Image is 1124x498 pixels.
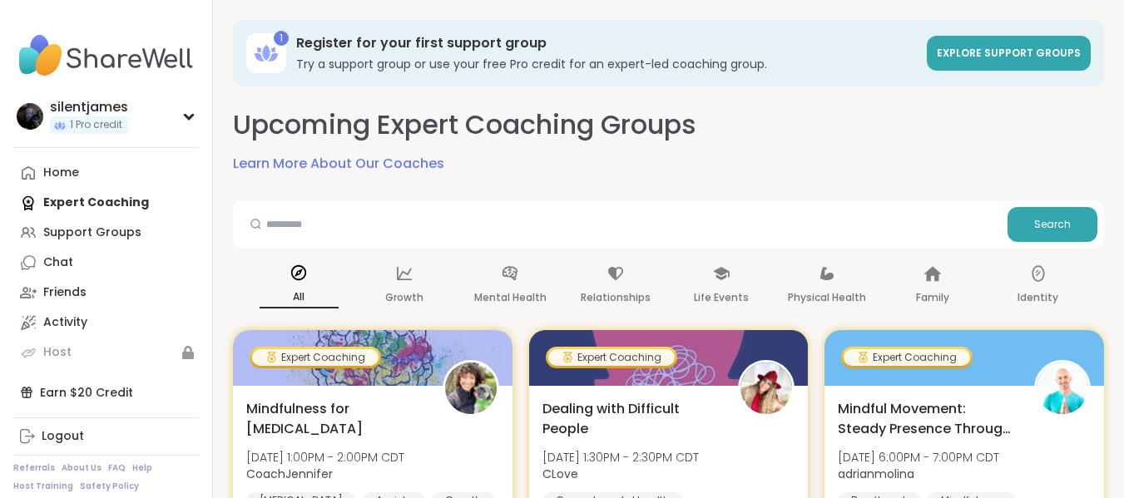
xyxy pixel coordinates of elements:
[838,399,1016,439] span: Mindful Movement: Steady Presence Through Yoga
[13,422,199,451] a: Logout
[788,288,866,308] p: Physical Health
[916,288,949,308] p: Family
[43,314,87,331] div: Activity
[581,288,651,308] p: Relationships
[13,377,199,407] div: Earn $20 Credit
[43,344,72,361] div: Host
[740,362,792,414] img: CLove
[542,399,720,439] span: Dealing with Difficult People
[13,248,199,278] a: Chat
[13,462,55,474] a: Referrals
[1037,362,1088,414] img: adrianmolina
[1034,217,1071,232] span: Search
[246,399,424,439] span: Mindfulness for [MEDICAL_DATA]
[43,254,73,271] div: Chat
[246,449,404,466] span: [DATE] 1:00PM - 2:00PM CDT
[233,154,444,174] a: Learn More About Our Coaches
[17,103,43,130] img: silentjames
[13,278,199,308] a: Friends
[43,165,79,181] div: Home
[296,56,917,72] h3: Try a support group or use your free Pro credit for an expert-led coaching group.
[548,349,675,366] div: Expert Coaching
[844,349,970,366] div: Expert Coaching
[108,462,126,474] a: FAQ
[838,466,914,482] b: adrianmolina
[838,449,999,466] span: [DATE] 6:00PM - 7:00PM CDT
[132,462,152,474] a: Help
[233,106,696,144] h2: Upcoming Expert Coaching Groups
[1018,288,1058,308] p: Identity
[474,288,547,308] p: Mental Health
[694,288,749,308] p: Life Events
[445,362,497,414] img: CoachJennifer
[43,284,87,301] div: Friends
[1008,207,1097,242] button: Search
[542,466,578,482] b: CLove
[42,428,84,445] div: Logout
[62,462,102,474] a: About Us
[13,338,199,367] a: Host
[80,481,139,492] a: Safety Policy
[542,449,699,466] span: [DATE] 1:30PM - 2:30PM CDT
[13,218,199,248] a: Support Groups
[13,27,199,85] img: ShareWell Nav Logo
[385,288,423,308] p: Growth
[70,118,122,132] span: 1 Pro credit
[43,224,141,241] div: Support Groups
[937,46,1081,60] span: Explore support groups
[260,287,339,308] p: All
[13,481,73,492] a: Host Training
[246,466,333,482] b: CoachJennifer
[13,308,199,338] a: Activity
[252,349,379,366] div: Expert Coaching
[50,98,128,116] div: silentjames
[274,31,289,46] div: 1
[927,36,1091,71] a: Explore support groups
[296,34,917,52] h3: Register for your first support group
[13,158,199,188] a: Home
